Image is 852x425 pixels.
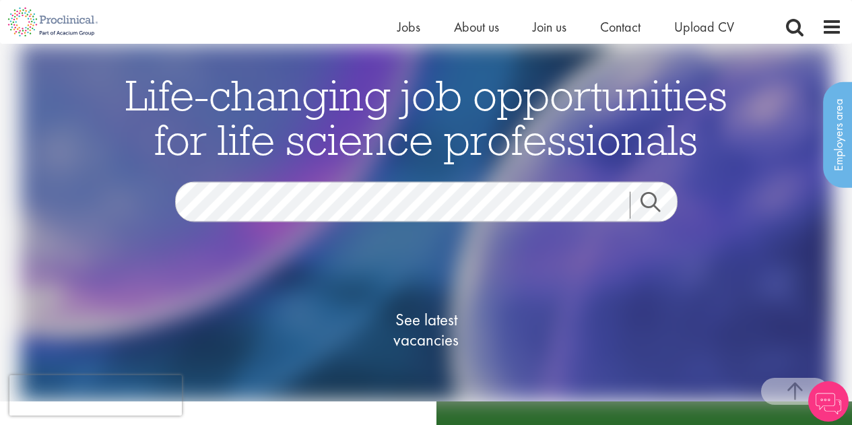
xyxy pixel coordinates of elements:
[454,18,499,36] a: About us
[125,68,727,166] span: Life-changing job opportunities for life science professionals
[808,381,849,422] img: Chatbot
[674,18,734,36] a: Upload CV
[600,18,641,36] a: Contact
[533,18,566,36] a: Join us
[359,310,494,350] span: See latest vacancies
[20,44,832,401] img: candidate home
[9,375,182,416] iframe: reCAPTCHA
[630,192,688,219] a: Job search submit button
[359,256,494,404] a: See latestvacancies
[397,18,420,36] a: Jobs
